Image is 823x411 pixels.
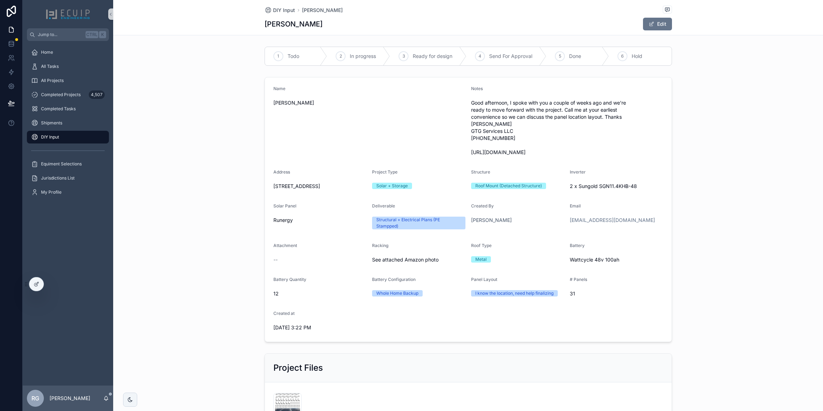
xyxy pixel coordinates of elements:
[27,46,109,59] a: Home
[372,256,465,263] span: See attached Amazon photo
[273,256,278,263] span: --
[273,290,367,297] span: 12
[273,86,285,91] span: Name
[273,183,367,190] span: [STREET_ADDRESS]
[372,243,388,248] span: Racking
[570,217,655,224] a: [EMAIL_ADDRESS][DOMAIN_NAME]
[402,53,405,59] span: 3
[41,64,59,69] span: All Tasks
[27,117,109,129] a: Shipments
[471,203,494,209] span: Created By
[471,243,492,248] span: Roof Type
[340,53,342,59] span: 2
[273,203,296,209] span: Solar Panel
[372,277,416,282] span: Battery Configuration
[376,290,418,296] div: Whole Home Backup
[621,53,624,59] span: 6
[27,172,109,184] a: Jurisdictions List
[471,169,490,175] span: Structure
[27,28,109,41] button: Jump to...CtrlK
[372,203,395,209] span: Deliverable
[27,74,109,87] a: All Projects
[41,120,62,126] span: Shipments
[570,203,581,209] span: Email
[41,134,59,140] span: DIY Input
[273,99,465,106] span: [PERSON_NAME]
[41,78,64,83] span: All Projects
[273,311,295,316] span: Created at
[570,256,663,263] span: Wattcycle 48v 100ah
[376,217,461,229] div: Structural + Electrical Plans (PE Stampped)
[38,32,83,37] span: Jump to...
[413,53,452,60] span: Ready for design
[41,161,82,167] span: Equiment Selections
[273,277,306,282] span: Battery Quantity
[570,277,587,282] span: # Panels
[265,7,295,14] a: DIY Input
[479,53,481,59] span: 4
[273,243,297,248] span: Attachment
[41,49,53,55] span: Home
[27,131,109,143] a: DIY Input
[50,395,90,402] p: [PERSON_NAME]
[475,290,554,296] div: I know the location, need help finalizing
[489,53,532,60] span: Send For Approval
[100,32,105,37] span: K
[46,8,90,20] img: App logo
[471,86,483,91] span: Notes
[273,7,295,14] span: DIY Input
[570,290,663,297] span: 31
[277,53,279,59] span: 1
[86,31,98,38] span: Ctrl
[643,18,672,30] button: Edit
[31,394,39,403] span: RG
[27,186,109,199] a: My Profile
[41,106,76,112] span: Completed Tasks
[570,243,585,248] span: Battery
[41,92,81,98] span: Completed Projects
[288,53,299,60] span: Todo
[273,324,367,331] span: [DATE] 3:22 PM
[27,158,109,170] a: Equiment Selections
[273,217,367,224] span: Runergy
[376,183,408,189] div: Solar + Storage
[273,169,290,175] span: Address
[559,53,561,59] span: 5
[89,90,105,99] div: 4,507
[302,7,343,14] a: [PERSON_NAME]
[569,53,581,60] span: Done
[471,217,512,224] a: [PERSON_NAME]
[632,53,642,60] span: Hold
[372,169,398,175] span: Project Type
[570,169,586,175] span: Inverter
[27,60,109,73] a: All Tasks
[471,99,663,156] span: Good afternoon, I spoke with you a couple of weeks ago and we're ready to move forward with the p...
[265,19,323,29] h1: [PERSON_NAME]
[471,277,497,282] span: Panel Layout
[27,88,109,101] a: Completed Projects4,507
[570,183,663,190] span: 2 x Sungold SGN11.4KHB-48
[350,53,376,60] span: In progress
[23,41,113,208] div: scrollable content
[41,175,75,181] span: Jurisdictions List
[41,189,62,195] span: My Profile
[273,362,323,374] h2: Project Files
[475,183,542,189] div: Roof Mount (Detached Structure)
[475,256,487,263] div: Metal
[27,102,109,115] a: Completed Tasks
